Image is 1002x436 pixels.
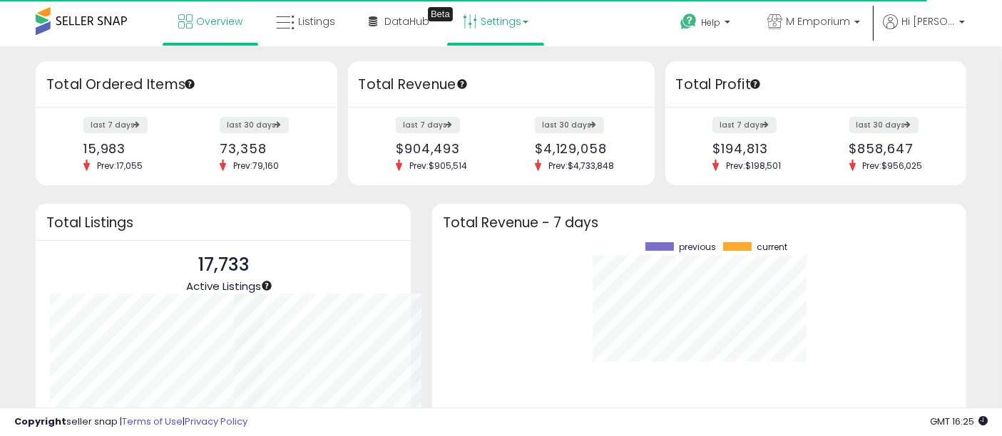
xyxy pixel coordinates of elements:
h3: Total Profit [676,75,956,95]
div: $4,129,058 [535,141,630,156]
a: Help [669,2,745,46]
p: 17,733 [186,251,261,279]
span: Prev: $4,733,848 [541,160,621,172]
div: $194,813 [712,141,804,156]
span: current [757,242,787,252]
div: $858,647 [849,141,941,156]
label: last 7 days [396,117,460,133]
div: Tooltip anchor [456,78,469,90]
div: Tooltip anchor [260,279,273,292]
h3: Total Revenue - 7 days [443,217,956,228]
a: Hi [PERSON_NAME] [883,14,965,46]
label: last 7 days [83,117,148,133]
div: Tooltip anchor [428,7,453,21]
span: previous [679,242,716,252]
span: Prev: $905,514 [402,160,474,172]
span: 2025-08-14 16:25 GMT [930,415,988,428]
span: M Emporium [786,14,850,28]
div: Tooltip anchor [749,78,762,90]
span: Hi [PERSON_NAME] [901,14,955,28]
span: Listings [298,14,335,28]
div: $904,493 [396,141,491,156]
h3: Total Ordered Items [46,75,327,95]
span: Help [701,16,720,28]
span: DataHub [384,14,429,28]
i: Get Help [680,13,697,31]
span: Prev: $956,025 [856,160,930,172]
h3: Total Revenue [359,75,644,95]
a: Terms of Use [122,415,183,428]
span: Overview [196,14,242,28]
span: Prev: 79,160 [226,160,286,172]
strong: Copyright [14,415,66,428]
label: last 7 days [712,117,777,133]
div: seller snap | | [14,415,247,429]
div: 15,983 [83,141,175,156]
div: 73,358 [220,141,312,156]
label: last 30 days [535,117,604,133]
label: last 30 days [220,117,289,133]
a: Privacy Policy [185,415,247,428]
div: Tooltip anchor [183,78,196,90]
span: Prev: 17,055 [90,160,150,172]
h3: Total Listings [46,217,400,228]
span: Prev: $198,501 [719,160,788,172]
span: Active Listings [186,279,261,294]
label: last 30 days [849,117,919,133]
